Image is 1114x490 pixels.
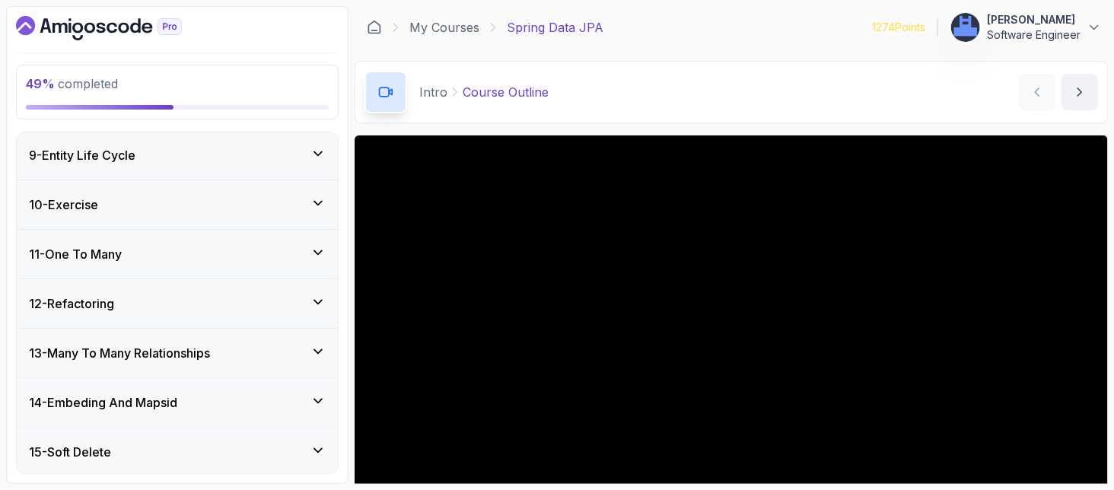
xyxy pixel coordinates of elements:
[17,131,338,180] button: 9-Entity Life Cycle
[17,230,338,278] button: 11-One To Many
[29,393,177,412] h3: 14 - Embeding And Mapsid
[951,13,980,42] img: user profile image
[409,18,479,37] a: My Courses
[17,428,338,476] button: 15-Soft Delete
[463,83,549,101] p: Course Outline
[29,196,98,214] h3: 10 - Exercise
[29,294,114,313] h3: 12 - Refactoring
[16,16,217,40] a: Dashboard
[367,20,382,35] a: Dashboard
[29,344,210,362] h3: 13 - Many To Many Relationships
[17,279,338,328] button: 12-Refactoring
[1019,74,1055,110] button: previous content
[29,443,111,461] h3: 15 - Soft Delete
[419,83,447,101] p: Intro
[17,180,338,229] button: 10-Exercise
[29,245,122,263] h3: 11 - One To Many
[507,18,603,37] p: Spring Data JPA
[17,378,338,427] button: 14-Embeding And Mapsid
[987,27,1081,43] p: Software Engineer
[29,146,135,164] h3: 9 - Entity Life Cycle
[987,12,1081,27] p: [PERSON_NAME]
[17,329,338,377] button: 13-Many To Many Relationships
[26,76,118,91] span: completed
[1061,74,1098,110] button: next content
[872,20,925,35] p: 1274 Points
[950,12,1102,43] button: user profile image[PERSON_NAME]Software Engineer
[26,76,55,91] span: 49 %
